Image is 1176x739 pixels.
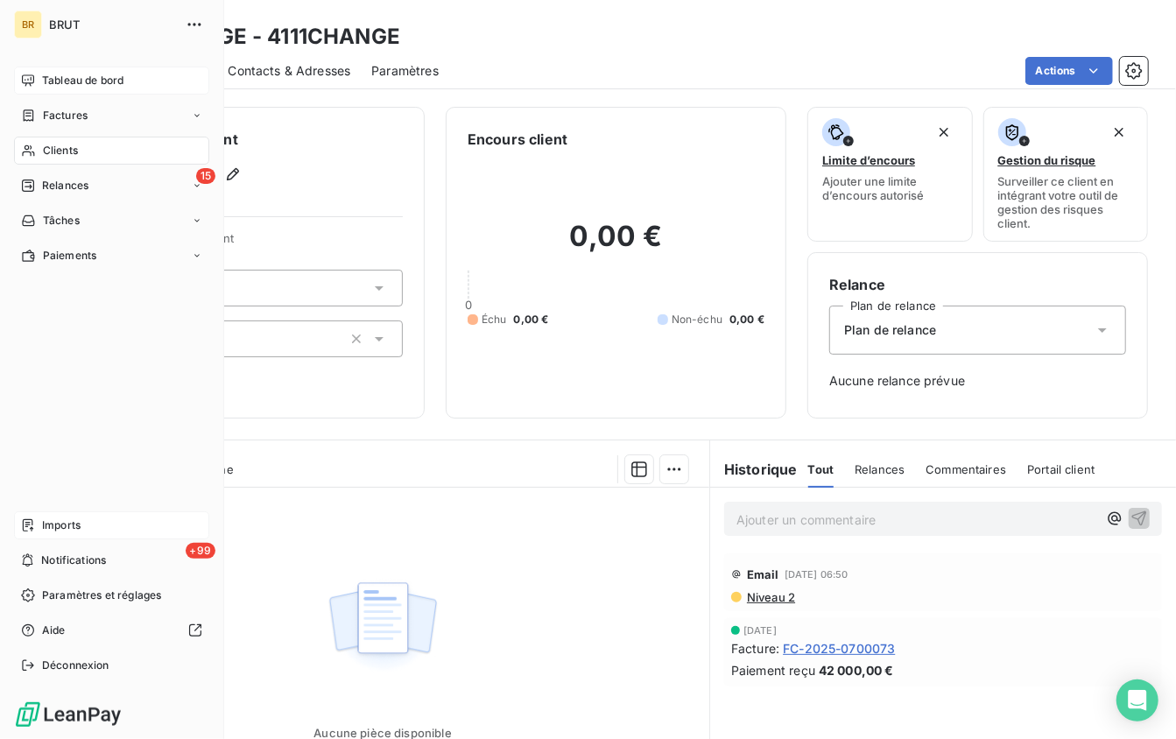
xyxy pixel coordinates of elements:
[371,62,439,80] span: Paramètres
[731,661,815,679] span: Paiement reçu
[1025,57,1113,85] button: Actions
[926,462,1006,476] span: Commentaires
[829,372,1126,390] span: Aucune relance prévue
[514,312,549,327] span: 0,00 €
[42,178,88,194] span: Relances
[186,543,215,559] span: +99
[819,661,894,679] span: 42 000,00 €
[42,517,81,533] span: Imports
[43,213,80,229] span: Tâches
[482,312,507,327] span: Échu
[1116,679,1158,721] div: Open Intercom Messenger
[468,219,764,271] h2: 0,00 €
[1027,462,1095,476] span: Portail client
[829,274,1126,295] h6: Relance
[745,590,795,604] span: Niveau 2
[710,459,798,480] h6: Historique
[42,588,161,603] span: Paramètres et réglages
[49,18,175,32] span: BRUT
[465,298,472,312] span: 0
[998,153,1096,167] span: Gestion du risque
[822,174,958,202] span: Ajouter une limite d’encours autorisé
[14,11,42,39] div: BR
[42,73,123,88] span: Tableau de bord
[747,567,779,581] span: Email
[672,312,722,327] span: Non-échu
[41,552,106,568] span: Notifications
[729,312,764,327] span: 0,00 €
[808,462,834,476] span: Tout
[43,108,88,123] span: Factures
[844,321,936,339] span: Plan de relance
[42,658,109,673] span: Déconnexion
[807,107,973,242] button: Limite d’encoursAjouter une limite d’encours autorisé
[14,700,123,728] img: Logo LeanPay
[42,623,66,638] span: Aide
[43,248,96,264] span: Paiements
[998,174,1134,230] span: Surveiller ce client en intégrant votre outil de gestion des risques client.
[327,573,439,681] img: Empty state
[783,639,895,658] span: FC-2025-0700073
[106,129,403,150] h6: Informations client
[43,143,78,158] span: Clients
[855,462,905,476] span: Relances
[743,625,777,636] span: [DATE]
[822,153,915,167] span: Limite d’encours
[154,21,400,53] h3: CHANGE - 4111CHANGE
[14,616,209,644] a: Aide
[785,569,849,580] span: [DATE] 06:50
[731,639,779,658] span: Facture :
[196,168,215,184] span: 15
[228,62,350,80] span: Contacts & Adresses
[141,231,403,256] span: Propriétés Client
[468,129,567,150] h6: Encours client
[983,107,1149,242] button: Gestion du risqueSurveiller ce client en intégrant votre outil de gestion des risques client.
